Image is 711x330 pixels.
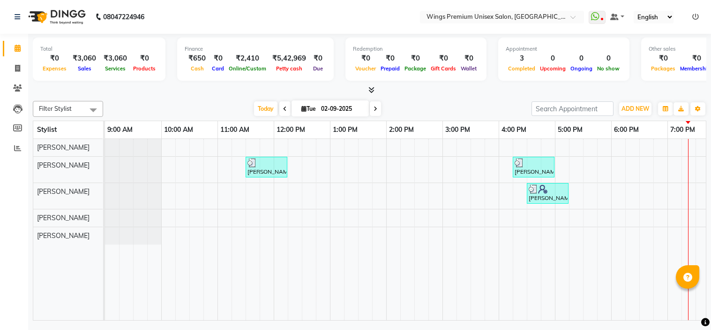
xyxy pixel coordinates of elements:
[318,102,365,116] input: 2025-09-02
[499,123,529,137] a: 4:00 PM
[531,101,614,116] input: Search Appointment
[568,53,595,64] div: 0
[311,65,325,72] span: Due
[226,53,269,64] div: ₹2,410
[269,53,310,64] div: ₹5,42,969
[131,65,158,72] span: Products
[185,53,210,64] div: ₹650
[353,45,479,53] div: Redemption
[299,105,318,112] span: Tue
[37,143,90,152] span: [PERSON_NAME]
[568,65,595,72] span: Ongoing
[39,105,72,112] span: Filter Stylist
[37,187,90,196] span: [PERSON_NAME]
[37,125,57,134] span: Stylist
[37,161,90,169] span: [PERSON_NAME]
[506,53,538,64] div: 3
[218,123,252,137] a: 11:00 AM
[538,53,568,64] div: 0
[103,65,128,72] span: Services
[185,45,326,53] div: Finance
[428,65,458,72] span: Gift Cards
[649,53,678,64] div: ₹0
[274,65,305,72] span: Petty cash
[188,65,206,72] span: Cash
[387,123,416,137] a: 2:00 PM
[40,53,69,64] div: ₹0
[310,53,326,64] div: ₹0
[210,53,226,64] div: ₹0
[619,102,651,115] button: ADD NEW
[672,292,702,321] iframe: chat widget
[538,65,568,72] span: Upcoming
[595,65,622,72] span: No show
[353,65,378,72] span: Voucher
[24,4,88,30] img: logo
[75,65,94,72] span: Sales
[402,53,428,64] div: ₹0
[210,65,226,72] span: Card
[69,53,100,64] div: ₹3,060
[37,231,90,240] span: [PERSON_NAME]
[254,101,277,116] span: Today
[528,184,568,202] div: [PERSON_NAME], TK03, 04:30 PM-05:15 PM, Dandruff Treatment Spa - Hair SPA ([DEMOGRAPHIC_DATA])
[131,53,158,64] div: ₹0
[506,45,622,53] div: Appointment
[37,214,90,222] span: [PERSON_NAME]
[668,123,697,137] a: 7:00 PM
[378,65,402,72] span: Prepaid
[103,4,144,30] b: 08047224946
[514,158,554,176] div: [PERSON_NAME], TK02, 04:15 PM-05:00 PM, Hair Cut - [DEMOGRAPHIC_DATA] (Wash & Styling) - Hair Sty...
[40,45,158,53] div: Total
[428,53,458,64] div: ₹0
[226,65,269,72] span: Online/Custom
[458,65,479,72] span: Wallet
[595,53,622,64] div: 0
[247,158,286,176] div: [PERSON_NAME], TK01, 11:30 AM-12:15 PM, Hair Cut - [DEMOGRAPHIC_DATA] (Wash & Styling) - Hair Sty...
[458,53,479,64] div: ₹0
[105,123,135,137] a: 9:00 AM
[330,123,360,137] a: 1:00 PM
[100,53,131,64] div: ₹3,060
[378,53,402,64] div: ₹0
[443,123,472,137] a: 3:00 PM
[612,123,641,137] a: 6:00 PM
[353,53,378,64] div: ₹0
[402,65,428,72] span: Package
[162,123,195,137] a: 10:00 AM
[621,105,649,112] span: ADD NEW
[555,123,585,137] a: 5:00 PM
[506,65,538,72] span: Completed
[274,123,307,137] a: 12:00 PM
[40,65,69,72] span: Expenses
[649,65,678,72] span: Packages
